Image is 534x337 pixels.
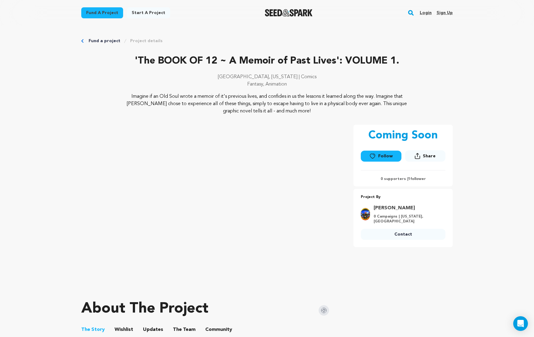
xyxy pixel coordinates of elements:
[81,7,123,18] a: Fund a project
[513,316,528,331] div: Open Intercom Messenger
[81,81,453,88] p: Fantasy, Animation
[374,214,442,224] p: 0 Campaigns | [US_STATE], [GEOGRAPHIC_DATA]
[143,326,163,333] span: Updates
[374,204,442,212] a: Goto Tony White profile
[265,9,313,16] img: Seed&Spark Logo Dark Mode
[361,151,401,162] a: Follow
[319,305,329,316] img: Seed&Spark Instagram Icon
[420,8,432,18] a: Login
[81,302,208,316] h1: About The Project
[408,177,410,181] span: 1
[361,208,370,220] img: bd432736ce30c2de.jpg
[81,73,453,81] p: [GEOGRAPHIC_DATA], [US_STATE] | Comics
[368,130,438,142] p: Coming Soon
[361,177,445,181] p: 0 supporters | follower
[361,229,445,240] a: Contact
[127,7,170,18] a: Start a project
[119,93,416,115] p: Imagine if an Old Soul wrote a memoir of it's previous lives, and confides in us the lessons it l...
[173,326,196,333] span: Team
[437,8,453,18] a: Sign up
[115,326,133,333] span: Wishlist
[89,38,120,44] a: Fund a project
[405,150,445,162] button: Share
[205,326,232,333] span: Community
[423,153,436,159] span: Share
[81,326,105,333] span: Story
[130,38,163,44] a: Project details
[265,9,313,16] a: Seed&Spark Homepage
[81,38,453,44] div: Breadcrumb
[361,194,445,201] p: Project By
[405,150,445,164] span: Share
[173,326,182,333] span: The
[81,326,90,333] span: The
[81,54,453,68] p: 'The BOOK OF 12 ~ A Memoir of Past Lives': VOLUME 1.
